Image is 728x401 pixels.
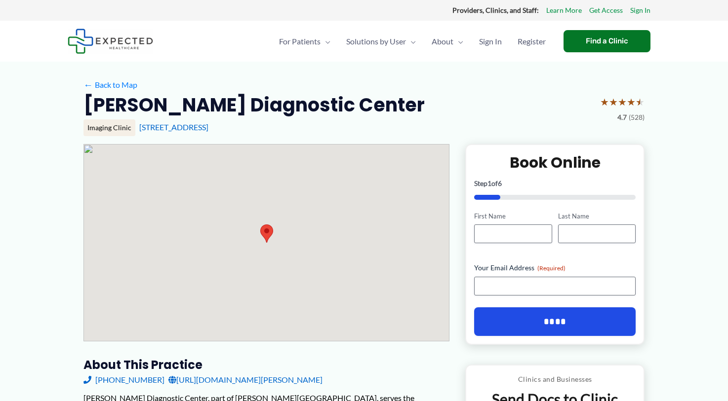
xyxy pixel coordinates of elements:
a: AboutMenu Toggle [424,24,471,59]
span: 6 [498,179,502,187]
span: ★ [618,93,627,111]
span: Register [518,24,546,59]
span: About [432,24,453,59]
span: 4.7 [617,111,627,124]
a: [PHONE_NUMBER] [83,372,164,387]
a: Sign In [471,24,510,59]
h3: About this practice [83,357,449,372]
span: Menu Toggle [321,24,330,59]
a: Sign In [630,4,650,17]
span: ★ [627,93,636,111]
span: ★ [600,93,609,111]
a: [URL][DOMAIN_NAME][PERSON_NAME] [168,372,323,387]
h2: Book Online [474,153,636,172]
span: Sign In [479,24,502,59]
div: Imaging Clinic [83,119,135,136]
p: Step of [474,180,636,187]
a: For PatientsMenu Toggle [271,24,338,59]
p: Clinics and Businesses [474,373,636,386]
span: Menu Toggle [406,24,416,59]
a: [STREET_ADDRESS] [139,122,208,132]
span: ← [83,80,93,89]
strong: Providers, Clinics, and Staff: [452,6,539,14]
a: Learn More [546,4,582,17]
span: (528) [629,111,645,124]
span: Menu Toggle [453,24,463,59]
h2: [PERSON_NAME] Diagnostic Center [83,93,425,117]
label: Last Name [558,212,636,221]
span: For Patients [279,24,321,59]
span: ★ [636,93,645,111]
span: 1 [487,179,491,187]
span: (Required) [537,264,566,272]
a: Solutions by UserMenu Toggle [338,24,424,59]
a: Find a Clinic [564,30,650,52]
a: Register [510,24,554,59]
img: Expected Healthcare Logo - side, dark font, small [68,29,153,54]
span: ★ [609,93,618,111]
label: Your Email Address [474,263,636,273]
a: ←Back to Map [83,77,137,92]
a: Get Access [589,4,623,17]
span: Solutions by User [346,24,406,59]
nav: Primary Site Navigation [271,24,554,59]
label: First Name [474,212,552,221]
